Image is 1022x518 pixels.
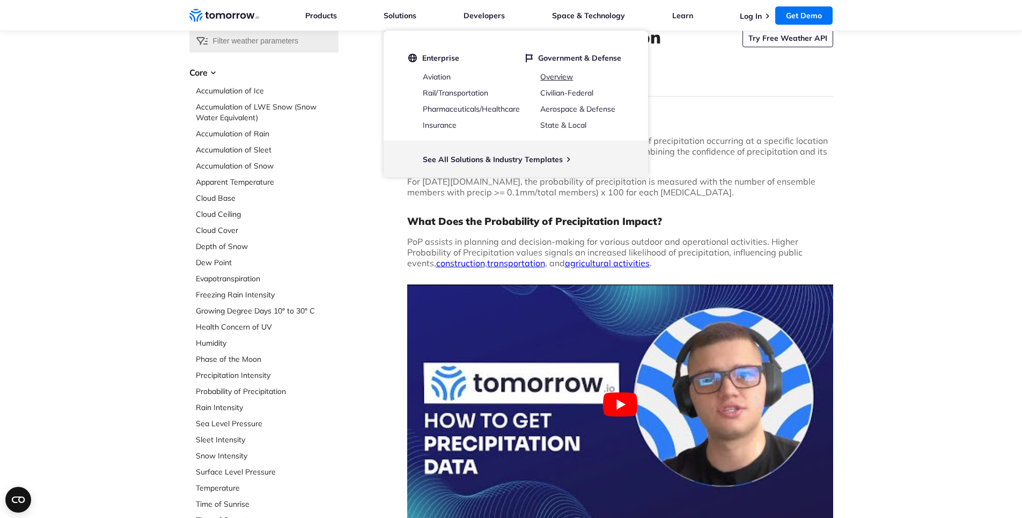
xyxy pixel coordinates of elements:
a: Aerospace & Defense [540,104,615,114]
h3: What Does the Probability of Precipitation Impact? [407,215,833,228]
a: Accumulation of LWE Snow (Snow Water Equivalent) [196,101,339,123]
a: Solutions [384,11,416,20]
a: Depth of Snow [196,241,339,252]
a: Try Free Weather API [742,29,833,47]
a: Insurance [423,120,457,130]
span: Enterprise [422,53,459,63]
a: Surface Level Pressure [196,466,339,477]
a: Space & Technology [552,11,625,20]
a: Freezing Rain Intensity [196,289,339,300]
a: Apparent Temperature [196,177,339,187]
span: PoP assists in planning and decision-making for various outdoor and operational activities. Highe... [407,236,803,268]
a: Temperature [196,483,339,493]
span: For [DATE][DOMAIN_NAME], the probability of precipitation is measured with the number of ensemble... [407,176,815,198]
a: Precipitation Intensity [196,370,339,381]
a: Accumulation of Rain [196,128,339,139]
a: Evapotranspiration [196,273,339,284]
a: Log In [740,11,762,21]
a: Cloud Base [196,193,339,203]
a: Phase of the Moon [196,354,339,364]
a: transportation [487,258,545,268]
button: Open CMP widget [5,487,31,513]
a: construction [436,258,485,268]
a: Rail/Transportation [423,88,488,98]
img: flag.svg [526,53,533,63]
a: Sea Level Pressure [196,418,339,429]
a: Probability of Precipitation [196,386,339,397]
a: Get Demo [775,6,833,25]
a: See All Solutions & Industry Templates [423,155,563,164]
a: Pharmaceuticals/Healthcare [423,104,520,114]
a: Accumulation of Ice [196,85,339,96]
h3: Core [189,66,339,79]
a: State & Local [540,120,586,130]
a: Cloud Cover [196,225,339,236]
a: Cloud Ceiling [196,209,339,220]
img: globe.svg [408,53,417,63]
input: Filter weather parameters [189,29,339,53]
a: Time of Sunrise [196,499,339,509]
a: Accumulation of Snow [196,160,339,171]
a: Accumulation of Sleet [196,144,339,155]
a: Growing Degree Days 10° to 30° C [196,305,339,316]
a: Sleet Intensity [196,434,339,445]
a: Rain Intensity [196,402,339,413]
a: Humidity [196,338,339,348]
a: Snow Intensity [196,450,339,461]
a: Aviation [423,72,451,82]
a: Overview [540,72,573,82]
a: Home link [189,8,259,24]
a: Civilian-Federal [540,88,593,98]
a: Developers [464,11,505,20]
a: Products [305,11,337,20]
a: Health Concern of UV [196,322,339,332]
a: Learn [672,11,693,20]
a: agricultural activities [565,258,650,268]
span: Government & Defense [538,53,621,63]
a: Dew Point [196,257,339,268]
